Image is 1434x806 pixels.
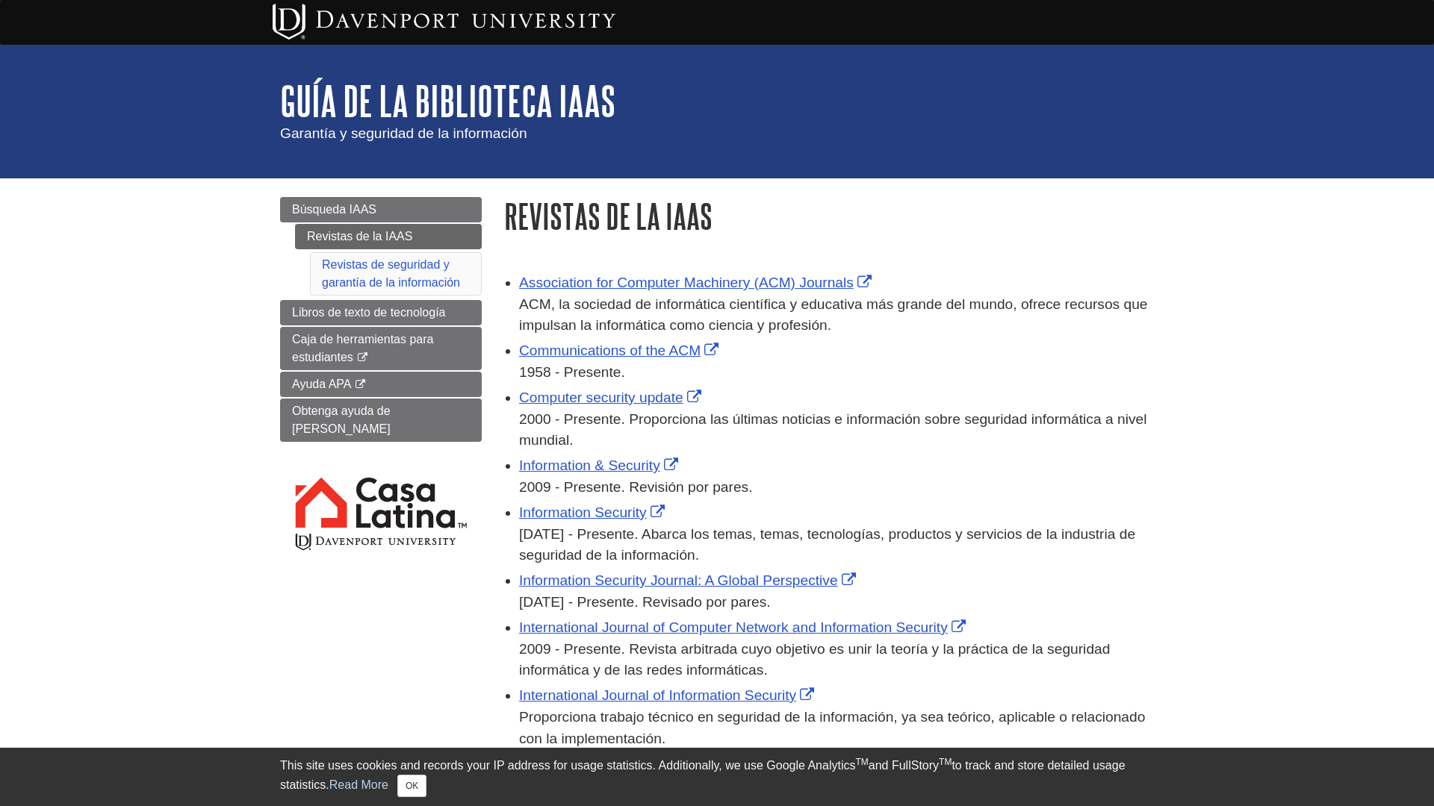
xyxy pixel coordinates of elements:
[280,197,482,222] a: Búsqueda IAAS
[280,327,482,370] a: Caja de herramientas para estudiantes
[292,378,351,390] span: Ayuda APA
[295,224,482,249] a: Revistas de la IAAS
[519,390,705,405] a: Link opens in new window
[519,275,875,290] a: Link opens in new window
[519,294,1154,337] div: ACM, la sociedad de informática científica y educativa más grande del mundo, ofrece recursos que ...
[280,197,482,578] div: Guide Page Menu
[354,380,367,390] i: This link opens in a new window
[280,757,1154,797] div: This site uses cookies and records your IP address for usage statistics. Additionally, we use Goo...
[519,592,1154,613] div: [DATE] - Presente. Revisado por pares.
[292,333,433,363] span: Caja de herramientas para estudiantes
[356,353,369,363] i: This link opens in a new window
[280,372,482,397] a: Ayuda APA
[519,524,1154,567] div: [DATE] - Presente. Abarca los temas, temas, tecnologías, productos y servicios de la industria de...
[519,707,1154,750] div: Proporciona trabajo técnico en seguridad de la información, ya sea teórico, aplicable o relaciona...
[519,343,722,358] a: Link opens in new window
[855,757,868,767] sup: TM
[280,78,615,124] a: Guía de la biblioteca IAAS
[322,258,460,289] a: Revistas de seguridad y garantía de la información
[519,477,1154,499] div: 2009 - Presente. Revisión por pares.
[519,639,1154,682] div: 2009 - Presente. Revista arbitrada cuyo objetivo es unir la teoría y la práctica de la seguridad ...
[504,197,1154,235] h1: Revistas de la IAAS
[329,778,388,791] a: Read More
[273,4,615,40] img: Davenport University
[292,203,376,216] span: Búsqueda IAAS
[519,362,1154,384] div: 1958 - Presente.
[939,757,952,767] sup: TM
[292,306,445,319] span: Libros de texto de tecnología
[280,300,482,325] a: Libros de texto de tecnología
[280,399,482,442] a: Obtenga ayuda de [PERSON_NAME]
[519,572,860,588] a: Link opens in new window
[519,457,682,473] a: Link opens in new window
[519,409,1154,452] div: 2000 - Presente. Proporciona las últimas noticias e información sobre seguridad informática a niv...
[280,125,527,141] span: Garantía y seguridad de la información
[519,687,818,703] a: Link opens in new window
[519,619,969,635] a: Link opens in new window
[397,775,426,797] button: Close
[292,404,391,435] span: Obtenga ayuda de [PERSON_NAME]
[519,504,668,520] a: Link opens in new window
